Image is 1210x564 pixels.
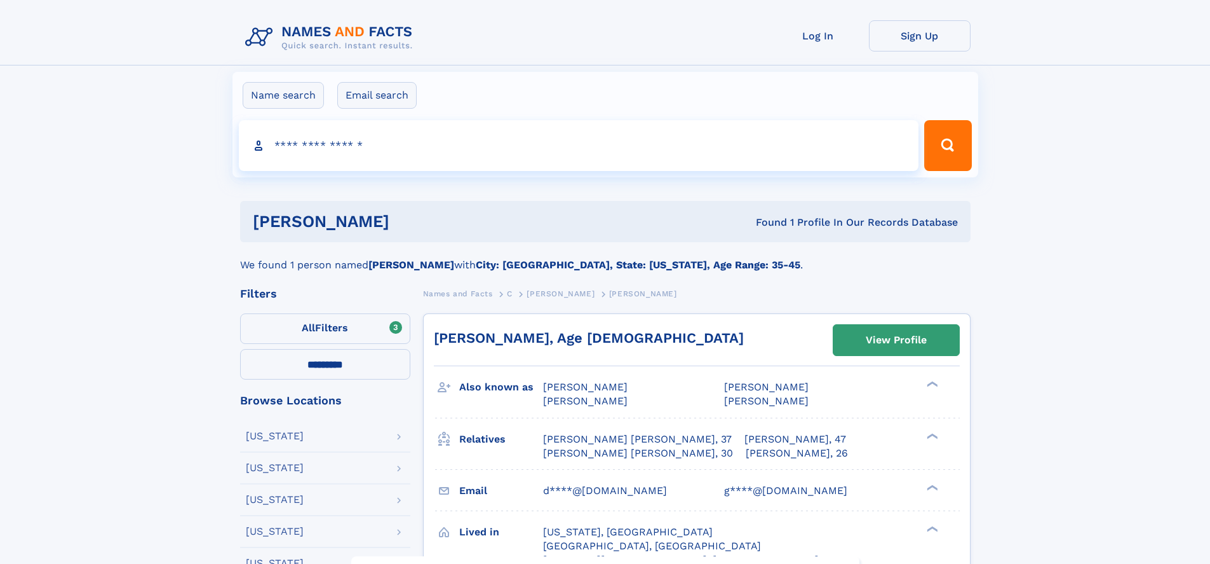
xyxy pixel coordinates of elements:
[459,521,543,543] h3: Lived in
[240,288,410,299] div: Filters
[507,285,513,301] a: C
[724,381,809,393] span: [PERSON_NAME]
[924,380,939,389] div: ❯
[253,214,573,230] h1: [PERSON_NAME]
[924,432,939,440] div: ❯
[459,376,543,398] h3: Also known as
[746,446,848,460] a: [PERSON_NAME], 26
[240,313,410,344] label: Filters
[507,289,513,298] span: C
[527,285,595,301] a: [PERSON_NAME]
[869,20,971,52] a: Sign Up
[543,540,761,552] span: [GEOGRAPHIC_DATA], [GEOGRAPHIC_DATA]
[924,483,939,492] div: ❯
[337,82,417,109] label: Email search
[302,322,315,334] span: All
[543,446,733,460] a: [PERSON_NAME] [PERSON_NAME], 30
[767,20,869,52] a: Log In
[246,526,304,537] div: [US_STATE]
[239,120,919,171] input: search input
[866,326,927,355] div: View Profile
[240,395,410,406] div: Browse Locations
[459,429,543,450] h3: Relatives
[476,259,800,271] b: City: [GEOGRAPHIC_DATA], State: [US_STATE], Age Range: 35-45
[459,480,543,502] h3: Email
[240,242,971,273] div: We found 1 person named with .
[368,259,454,271] b: [PERSON_NAME]
[724,395,809,407] span: [PERSON_NAME]
[246,495,304,505] div: [US_STATE]
[744,432,846,446] a: [PERSON_NAME], 47
[246,431,304,441] div: [US_STATE]
[246,463,304,473] div: [US_STATE]
[527,289,595,298] span: [PERSON_NAME]
[543,432,732,446] a: [PERSON_NAME] [PERSON_NAME], 37
[434,330,744,346] a: [PERSON_NAME], Age [DEMOGRAPHIC_DATA]
[243,82,324,109] label: Name search
[609,289,677,298] span: [PERSON_NAME]
[543,395,628,407] span: [PERSON_NAME]
[543,526,713,538] span: [US_STATE], [GEOGRAPHIC_DATA]
[240,20,423,55] img: Logo Names and Facts
[924,525,939,533] div: ❯
[423,285,493,301] a: Names and Facts
[543,381,628,393] span: [PERSON_NAME]
[572,216,958,230] div: Found 1 Profile In Our Records Database
[924,120,971,171] button: Search Button
[833,325,959,355] a: View Profile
